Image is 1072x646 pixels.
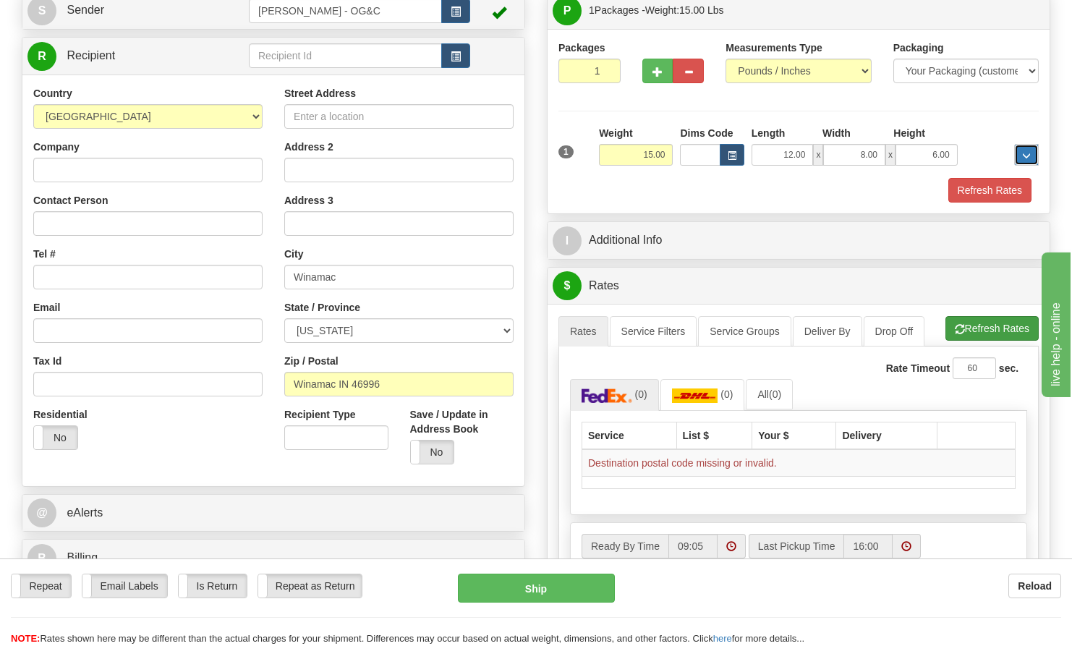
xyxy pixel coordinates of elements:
label: Contact Person [33,193,108,208]
span: Sender [67,4,104,16]
span: NOTE: [11,633,40,644]
a: IAdditional Info [553,226,1045,255]
th: Delivery [836,422,937,449]
a: Service Groups [698,316,791,347]
span: Billing [67,551,98,564]
span: 1 [589,4,595,16]
label: Tax Id [33,354,61,368]
label: Rate Timeout [886,361,950,375]
label: Packaging [893,41,944,55]
label: City [284,247,303,261]
span: I [553,226,582,255]
td: Destination postal code missing or invalid. [582,449,1016,477]
label: Zip / Postal [284,354,339,368]
input: Enter a location [284,104,514,129]
span: (0) [720,388,733,400]
a: R Recipient [27,41,224,71]
label: Address 2 [284,140,333,154]
img: DHL [672,388,718,403]
span: @ [27,498,56,527]
label: Measurements Type [726,41,822,55]
label: sec. [999,361,1018,375]
th: Service [582,422,677,449]
b: Reload [1018,580,1052,592]
label: Weight [599,126,632,140]
a: Drop Off [864,316,925,347]
a: @ eAlerts [27,498,519,528]
a: Deliver By [793,316,862,347]
label: Email Labels [82,574,167,598]
span: $ [553,271,582,300]
label: Is Return [179,574,247,598]
img: FedEx Express® [582,388,632,403]
label: Packages [558,41,605,55]
label: Length [752,126,786,140]
label: Email [33,300,60,315]
label: Address 3 [284,193,333,208]
span: 15.00 [679,4,705,16]
label: Street Address [284,86,356,101]
button: Reload [1008,574,1061,598]
th: Your $ [752,422,836,449]
label: Company [33,140,80,154]
label: No [34,426,77,449]
input: Recipient Id [249,43,442,68]
span: Weight: [645,4,724,16]
button: Refresh Rates [945,316,1039,341]
a: B Billing [27,543,519,573]
label: Height [893,126,925,140]
span: Lbs [707,4,724,16]
a: $Rates [553,271,1045,301]
span: x [885,144,896,166]
span: 1 [558,145,574,158]
label: Save / Update in Address Book [410,407,514,436]
th: List $ [676,422,752,449]
div: ... [1014,144,1039,166]
label: State / Province [284,300,360,315]
a: here [713,633,732,644]
label: Residential [33,407,88,422]
div: live help - online [11,9,134,26]
button: Ship [458,574,615,603]
label: Last Pickup Time [749,534,844,558]
span: (0) [769,388,781,400]
a: All [746,379,793,409]
span: B [27,544,56,573]
span: eAlerts [67,506,103,519]
a: Rates [558,316,608,347]
label: Width [822,126,851,140]
iframe: chat widget [1039,249,1071,396]
a: Service Filters [610,316,697,347]
span: x [813,144,823,166]
span: R [27,42,56,71]
label: No [411,441,454,464]
span: Recipient [67,49,115,61]
label: Ready By Time [582,534,668,558]
label: Tel # [33,247,56,261]
label: Country [33,86,72,101]
label: Repeat [12,574,71,598]
span: (0) [635,388,647,400]
label: Dims Code [680,126,733,140]
button: Refresh Rates [948,178,1031,203]
label: Repeat as Return [258,574,362,598]
label: Recipient Type [284,407,356,422]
